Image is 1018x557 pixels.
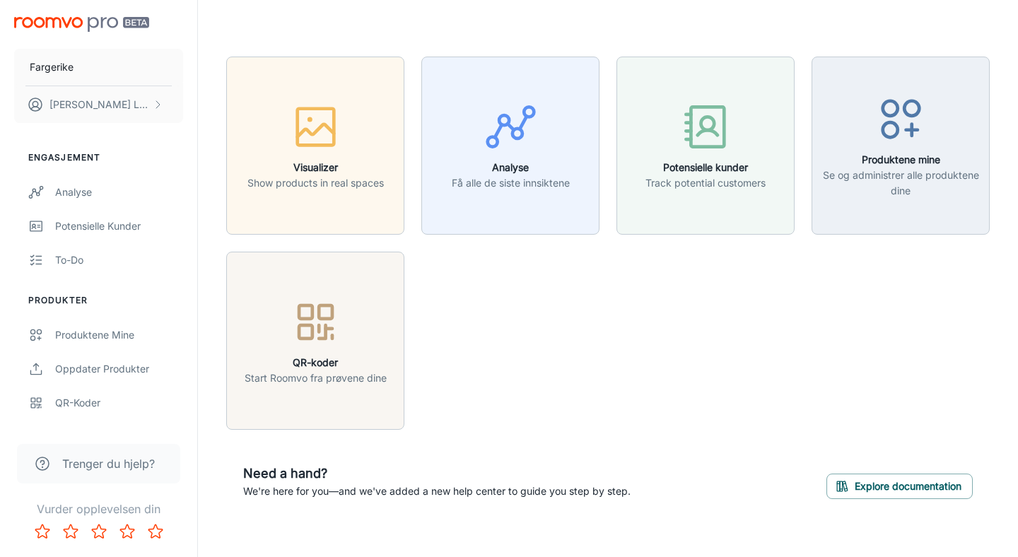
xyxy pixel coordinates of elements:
[57,517,85,546] button: Rate 2 star
[226,57,404,235] button: VisualizerShow products in real spaces
[55,361,183,377] div: Oppdater produkter
[243,464,631,483] h6: Need a hand?
[812,137,990,151] a: Produktene mineSe og administrer alle produktene dine
[28,517,57,546] button: Rate 1 star
[141,517,170,546] button: Rate 5 star
[226,252,404,430] button: QR-koderStart Roomvo fra prøvene dine
[14,17,149,32] img: Roomvo PRO Beta
[30,59,74,75] p: Fargerike
[247,175,384,191] p: Show products in real spaces
[11,500,186,517] p: Vurder opplevelsen din
[245,355,387,370] h6: QR-koder
[645,160,766,175] h6: Potensielle kunder
[812,57,990,235] button: Produktene mineSe og administrer alle produktene dine
[826,478,973,492] a: Explore documentation
[421,57,599,235] button: AnalyseFå alle de siste innsiktene
[421,137,599,151] a: AnalyseFå alle de siste innsiktene
[645,175,766,191] p: Track potential customers
[55,184,183,200] div: Analyse
[826,474,973,499] button: Explore documentation
[62,455,155,472] span: Trenger du hjelp?
[247,160,384,175] h6: Visualizer
[14,49,183,86] button: Fargerike
[243,483,631,499] p: We're here for you—and we've added a new help center to guide you step by step.
[55,218,183,234] div: Potensielle kunder
[452,175,570,191] p: Få alle de siste innsiktene
[49,97,149,112] p: [PERSON_NAME] Løveng
[821,168,981,199] p: Se og administrer alle produktene dine
[55,252,183,268] div: To-do
[55,395,183,411] div: QR-koder
[452,160,570,175] h6: Analyse
[616,57,795,235] button: Potensielle kunderTrack potential customers
[85,517,113,546] button: Rate 3 star
[55,327,183,343] div: Produktene mine
[245,370,387,386] p: Start Roomvo fra prøvene dine
[616,137,795,151] a: Potensielle kunderTrack potential customers
[113,517,141,546] button: Rate 4 star
[14,86,183,123] button: [PERSON_NAME] Løveng
[226,332,404,346] a: QR-koderStart Roomvo fra prøvene dine
[821,152,981,168] h6: Produktene mine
